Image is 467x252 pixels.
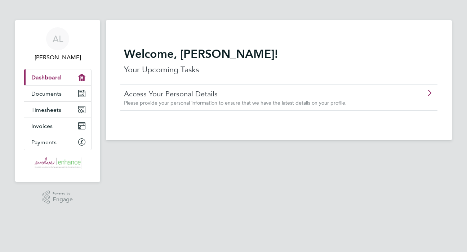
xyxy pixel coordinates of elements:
a: Payments [24,134,91,150]
span: Please provide your personal information to ensure that we have the latest details on your profile. [124,100,347,106]
span: Timesheets [31,106,61,113]
nav: Main navigation [15,20,100,182]
span: Documents [31,90,62,97]
span: AL [53,34,63,43]
a: Documents [24,86,91,101]
a: AL[PERSON_NAME] [24,27,92,62]
a: Access Your Personal Details [124,89,393,98]
span: Andre Sebastian Lux [24,53,92,62]
span: Invoices [31,123,53,129]
a: Dashboard [24,69,91,85]
a: Timesheets [24,102,91,118]
span: Engage [53,197,73,203]
a: Invoices [24,118,91,134]
img: evolvehospitality-logo-retina.png [34,157,82,169]
span: Payments [31,139,57,146]
h2: Welcome, [PERSON_NAME]! [124,47,434,61]
p: Your Upcoming Tasks [124,64,434,75]
a: Go to home page [24,157,92,169]
span: Powered by [53,191,73,197]
span: Dashboard [31,74,61,81]
a: Powered byEngage [43,191,73,204]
